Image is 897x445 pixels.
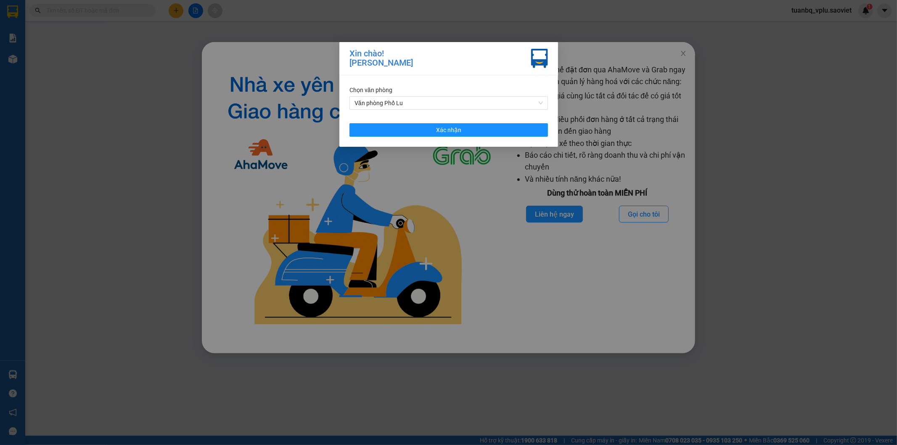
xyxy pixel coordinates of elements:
[355,97,543,109] span: Văn phòng Phố Lu
[436,125,461,135] span: Xác nhận
[349,123,548,137] button: Xác nhận
[349,49,413,68] div: Xin chào! [PERSON_NAME]
[531,49,548,68] img: vxr-icon
[349,85,548,95] div: Chọn văn phòng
